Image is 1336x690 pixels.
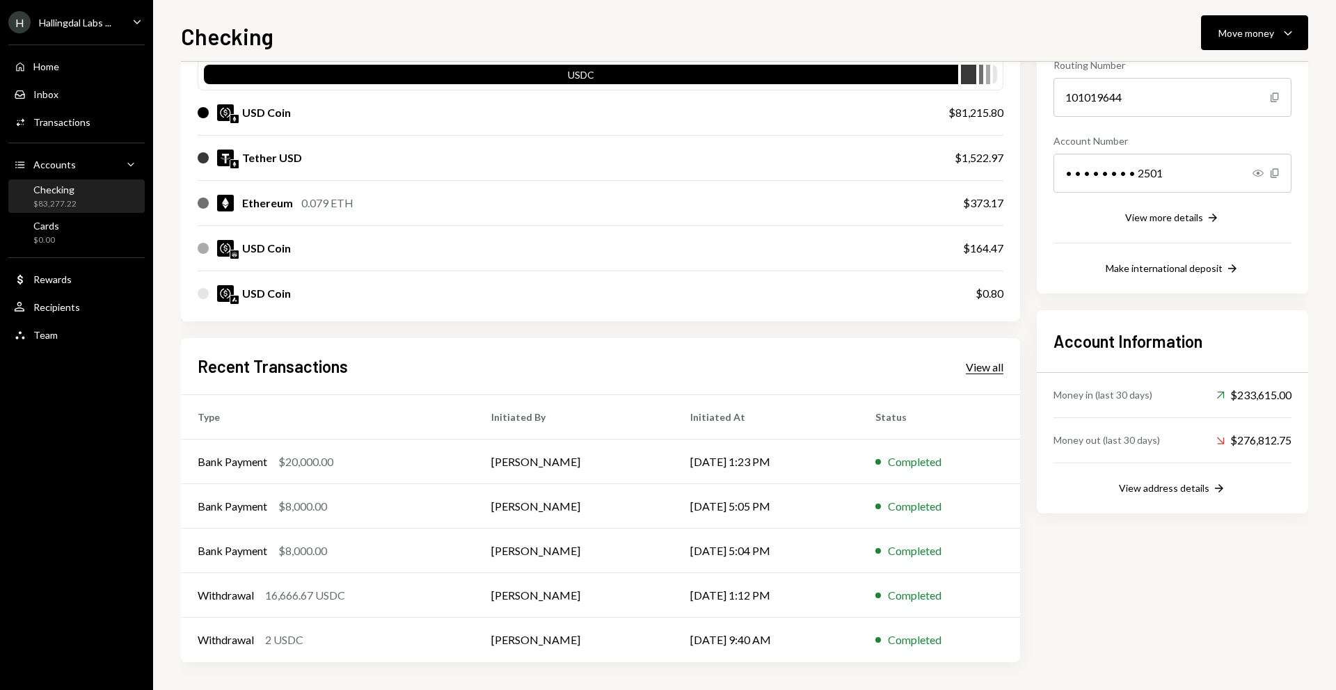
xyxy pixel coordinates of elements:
[181,395,475,440] th: Type
[33,116,90,128] div: Transactions
[33,329,58,341] div: Team
[1053,154,1291,193] div: • • • • • • • • 2501
[1119,482,1209,494] div: View address details
[475,573,674,618] td: [PERSON_NAME]
[230,296,239,304] img: avalanche-mainnet
[33,159,76,170] div: Accounts
[242,240,291,257] div: USD Coin
[1216,387,1291,403] div: $233,615.00
[8,109,145,134] a: Transactions
[674,395,859,440] th: Initiated At
[674,440,859,484] td: [DATE] 1:23 PM
[33,234,59,246] div: $0.00
[8,266,145,291] a: Rewards
[475,529,674,573] td: [PERSON_NAME]
[1125,211,1203,223] div: View more details
[976,285,1003,302] div: $0.80
[265,587,345,604] div: 16,666.67 USDC
[217,240,234,257] img: USDC
[198,498,267,515] div: Bank Payment
[475,395,674,440] th: Initiated By
[8,294,145,319] a: Recipients
[301,195,353,211] div: 0.079 ETH
[1053,387,1152,402] div: Money in (last 30 days)
[230,250,239,259] img: arbitrum-mainnet
[1106,262,1239,277] button: Make international deposit
[1053,78,1291,117] div: 101019644
[859,395,1020,440] th: Status
[8,152,145,177] a: Accounts
[674,573,859,618] td: [DATE] 1:12 PM
[204,67,958,87] div: USDC
[674,618,859,662] td: [DATE] 9:40 AM
[1053,330,1291,353] h2: Account Information
[33,61,59,72] div: Home
[242,150,302,166] div: Tether USD
[8,216,145,249] a: Cards$0.00
[181,22,273,50] h1: Checking
[8,179,145,213] a: Checking$83,277.22
[198,543,267,559] div: Bank Payment
[217,104,234,121] img: USDC
[888,454,941,470] div: Completed
[963,195,1003,211] div: $373.17
[888,632,941,648] div: Completed
[1216,432,1291,449] div: $276,812.75
[230,160,239,168] img: ethereum-mainnet
[33,301,80,313] div: Recipients
[242,195,293,211] div: Ethereum
[8,322,145,347] a: Team
[1053,58,1291,72] div: Routing Number
[33,184,77,195] div: Checking
[217,195,234,211] img: ETH
[955,150,1003,166] div: $1,522.97
[198,454,267,470] div: Bank Payment
[33,88,58,100] div: Inbox
[888,587,941,604] div: Completed
[265,632,303,648] div: 2 USDC
[1218,26,1274,40] div: Move money
[475,440,674,484] td: [PERSON_NAME]
[217,150,234,166] img: USDT
[948,104,1003,121] div: $81,215.80
[39,17,111,29] div: Hallingdal Labs ...
[1125,211,1220,226] button: View more details
[475,484,674,529] td: [PERSON_NAME]
[198,632,254,648] div: Withdrawal
[242,104,291,121] div: USD Coin
[242,285,291,302] div: USD Coin
[1106,262,1223,274] div: Make international deposit
[963,240,1003,257] div: $164.47
[1119,481,1226,497] button: View address details
[230,115,239,123] img: ethereum-mainnet
[8,54,145,79] a: Home
[674,484,859,529] td: [DATE] 5:05 PM
[966,359,1003,374] a: View all
[475,618,674,662] td: [PERSON_NAME]
[278,498,327,515] div: $8,000.00
[8,11,31,33] div: H
[674,529,859,573] td: [DATE] 5:04 PM
[1053,134,1291,148] div: Account Number
[278,543,327,559] div: $8,000.00
[888,498,941,515] div: Completed
[217,285,234,302] img: USDC
[198,355,348,378] h2: Recent Transactions
[278,454,333,470] div: $20,000.00
[888,543,941,559] div: Completed
[33,198,77,210] div: $83,277.22
[1053,433,1160,447] div: Money out (last 30 days)
[1201,15,1308,50] button: Move money
[198,587,254,604] div: Withdrawal
[8,81,145,106] a: Inbox
[33,220,59,232] div: Cards
[966,360,1003,374] div: View all
[33,273,72,285] div: Rewards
